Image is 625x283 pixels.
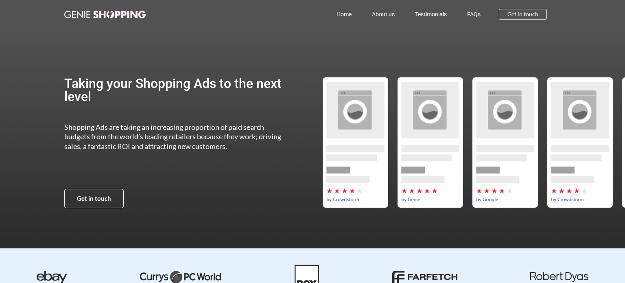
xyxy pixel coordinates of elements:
div: by-google [468,77,542,208]
span: Shopping Ads are taking an increasing proportion of paid search budgets from the world’s leading ... [64,123,281,151]
a: Home [326,5,362,24]
a: Testimonials [405,5,457,24]
div: 3 / 5 [393,77,468,208]
div: 2 / 5 [318,77,393,208]
img: robert dyas [530,272,588,282]
img: farfetch-01 [392,271,457,283]
a: Get in touch [499,9,547,20]
img: genie-shopping-logo [64,11,146,18]
div: by-crowdstorm [542,77,617,208]
img: ebay-dark [37,271,67,283]
div: by-crowdstorm [318,77,393,208]
a: About us [362,5,405,24]
a: Get in touch [64,189,124,208]
div: 4 / 5 [468,77,542,208]
div: 5 / 5 [542,77,617,208]
nav: Menu [181,5,491,24]
a: FAQs [457,5,491,24]
h2: Taking your Shopping Ads to the next level [64,77,289,103]
div: by-genie [393,77,468,208]
span: Get in touch [77,195,111,202]
span: Get in touch [507,11,538,17]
